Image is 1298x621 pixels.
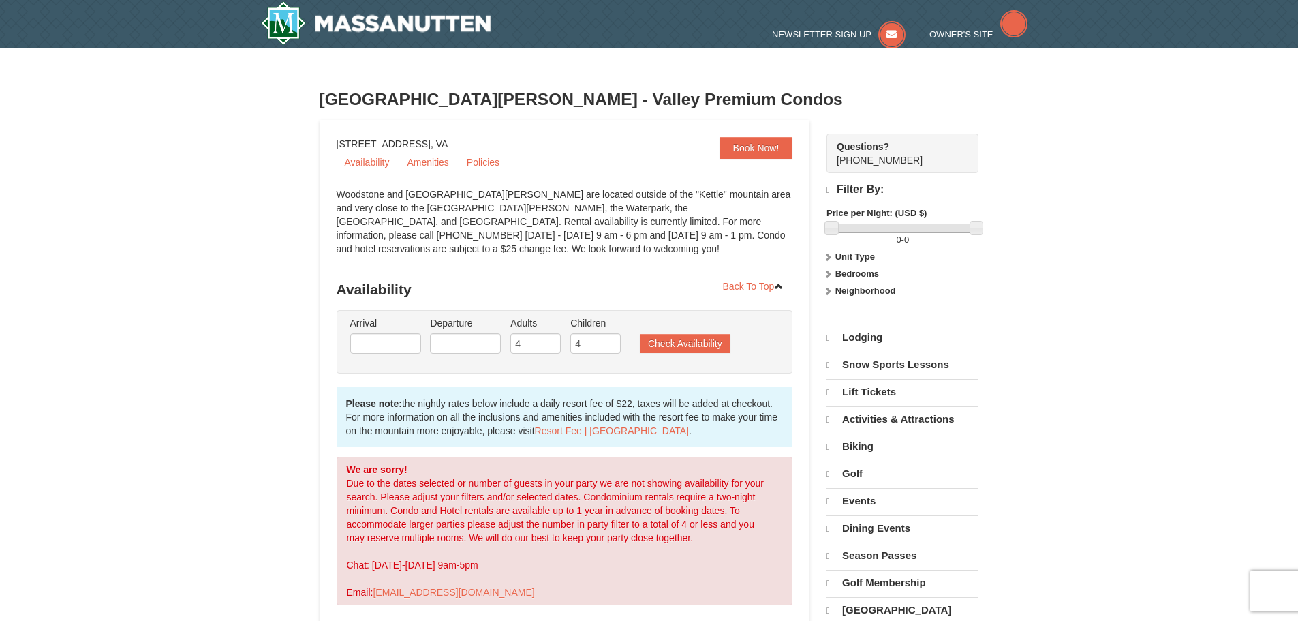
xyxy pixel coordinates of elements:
span: 0 [904,234,909,245]
strong: Questions? [837,141,889,152]
div: Woodstone and [GEOGRAPHIC_DATA][PERSON_NAME] are located outside of the "Kettle" mountain area an... [337,187,793,269]
a: Owner's Site [929,29,1027,40]
a: Season Passes [826,543,978,569]
a: Massanutten Resort [261,1,491,45]
a: Resort Fee | [GEOGRAPHIC_DATA] [535,425,689,436]
h3: [GEOGRAPHIC_DATA][PERSON_NAME] - Valley Premium Condos [320,86,979,113]
a: Activities & Attractions [826,406,978,432]
a: Golf [826,461,978,487]
a: Lodging [826,325,978,350]
span: Newsletter Sign Up [772,29,871,40]
label: Adults [510,316,561,330]
a: Dining Events [826,515,978,541]
a: Newsletter Sign Up [772,29,906,40]
a: Policies [459,152,508,172]
div: Due to the dates selected or number of guests in your party we are not showing availability for y... [337,457,793,605]
strong: Price per Night: (USD $) [826,208,927,218]
a: Biking [826,434,978,459]
span: [PHONE_NUMBER] [837,140,954,166]
span: Owner's Site [929,29,993,40]
a: Lift Tickets [826,379,978,405]
strong: Neighborhood [835,286,896,296]
a: [EMAIL_ADDRESS][DOMAIN_NAME] [373,587,534,598]
span: 0 [896,234,901,245]
strong: Please note: [346,398,402,409]
strong: Unit Type [835,252,875,262]
div: the nightly rates below include a daily resort fee of $22, taxes will be added at checkout. For m... [337,387,793,447]
a: Events [826,488,978,514]
a: Book Now! [720,137,793,159]
label: Arrival [350,316,421,330]
button: Check Availability [640,334,730,353]
strong: Bedrooms [835,269,879,279]
h3: Availability [337,276,793,303]
a: Golf Membership [826,570,978,596]
label: - [826,233,978,247]
h4: Filter By: [826,183,978,196]
img: Massanutten Resort Logo [261,1,491,45]
label: Children [570,316,621,330]
a: Availability [337,152,398,172]
a: Snow Sports Lessons [826,352,978,378]
strong: We are sorry! [347,464,407,475]
a: Back To Top [714,276,793,297]
label: Departure [430,316,501,330]
a: Amenities [399,152,457,172]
